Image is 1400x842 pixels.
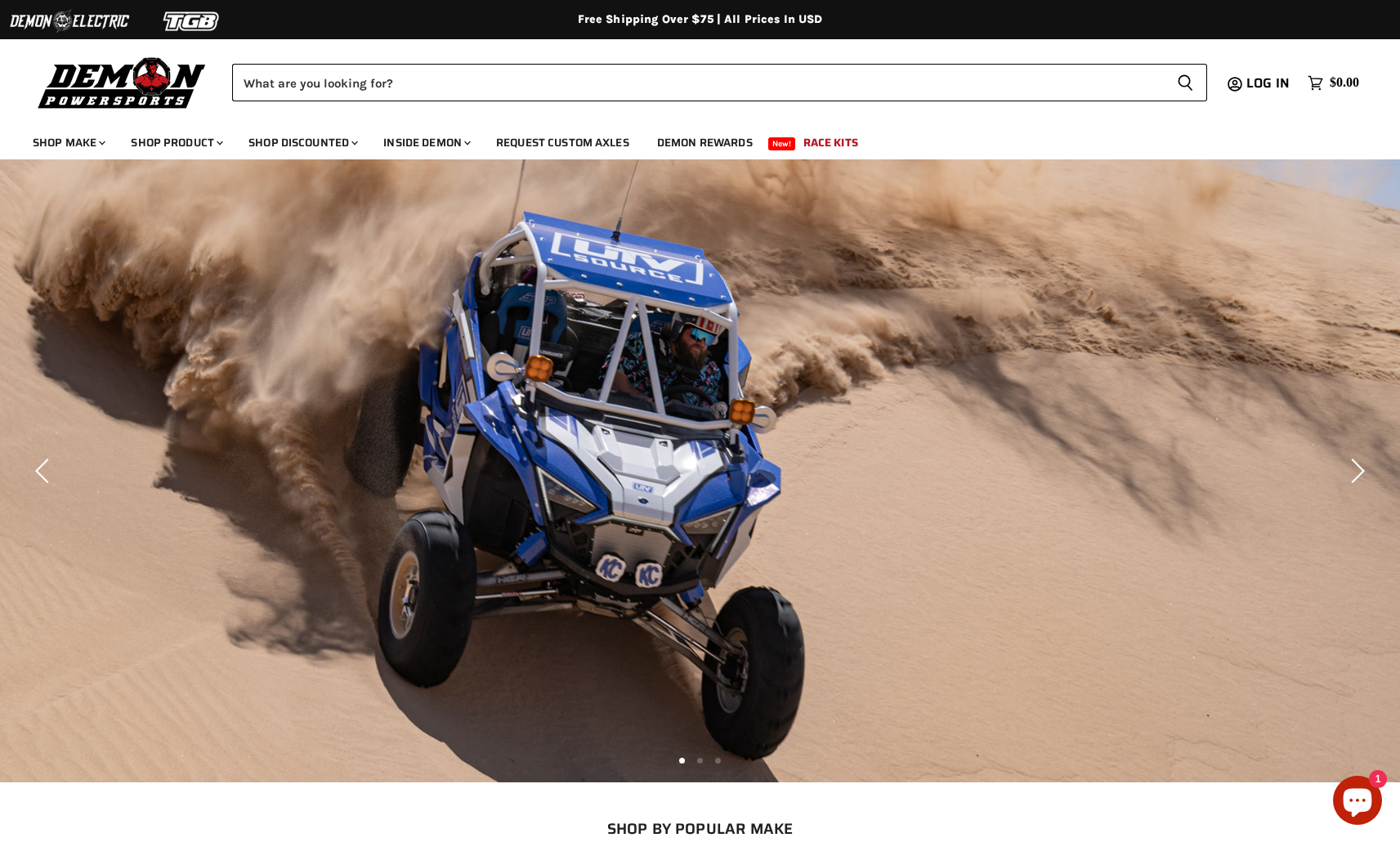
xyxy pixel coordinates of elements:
[791,126,870,159] a: Race Kits
[484,126,642,159] a: Request Custom Axles
[1164,64,1207,101] button: Search
[679,758,685,764] li: Page dot 1
[29,455,61,487] button: Previous
[119,126,233,159] a: Shop Product
[232,64,1207,101] form: Product
[232,64,1164,101] input: Search
[33,53,212,111] img: Demon Powersports
[1246,73,1290,93] span: Log in
[697,758,703,764] li: Page dot 2
[1330,75,1359,91] span: $0.00
[1328,776,1387,829] inbox-online-store-chat: Shopify online store chat
[20,119,1355,159] ul: Main menu
[1299,71,1367,95] a: $0.00
[371,126,481,159] a: Inside Demon
[715,758,721,764] li: Page dot 3
[131,6,253,37] img: TGB Logo 2
[645,126,765,159] a: Demon Rewards
[236,126,368,159] a: Shop Discounted
[768,137,796,150] span: New!
[1339,455,1371,487] button: Next
[8,6,131,37] img: Demon Electric Logo 2
[20,126,115,159] a: Shop Make
[47,12,1354,27] div: Free Shipping Over $75 | All Prices In USD
[1239,76,1299,91] a: Log in
[66,820,1334,837] h2: SHOP BY POPULAR MAKE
